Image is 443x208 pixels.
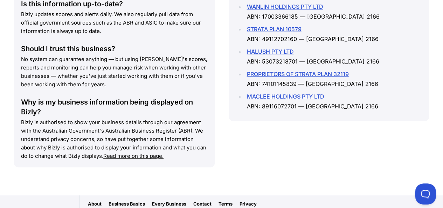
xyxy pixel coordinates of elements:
a: WANLIN HOLDINGS PTY LTD [247,3,323,10]
a: HALUSH PTY LTD [247,48,294,55]
li: ABN: 17003366185 — [GEOGRAPHIC_DATA] 2166 [245,2,422,21]
a: About [88,200,102,207]
li: ABN: 74101145839 — [GEOGRAPHIC_DATA] 2166 [245,69,422,89]
li: ABN: 49112702160 — [GEOGRAPHIC_DATA] 2166 [245,24,422,44]
a: MACLEE HOLDINGS PTY LTD [247,93,324,100]
a: Terms [219,200,233,207]
a: Every Business [152,200,186,207]
div: Why is my business information being displayed on Bizly? [21,97,208,117]
li: ABN: 89116072701 — [GEOGRAPHIC_DATA] 2166 [245,92,422,111]
li: ABN: 53073218701 — [GEOGRAPHIC_DATA] 2166 [245,47,422,66]
a: STRATA PLAN 10579 [247,26,302,33]
a: Read more on this page. [103,153,164,159]
a: Business Basics [109,200,145,207]
iframe: Toggle Customer Support [415,183,436,204]
a: PROPRIETORS OF STRATA PLAN 32119 [247,71,349,78]
a: Privacy [240,200,257,207]
p: Bizly updates scores and alerts daily. We also regularly pull data from official government sourc... [21,10,208,35]
a: Contact [193,200,212,207]
p: No system can guarantee anything — but using [PERSON_NAME]'s scores, reports and monitoring can h... [21,55,208,89]
div: Should I trust this business? [21,44,208,54]
p: Bizly is authorised to show your business details through our agreement with the Australian Gover... [21,118,208,160]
